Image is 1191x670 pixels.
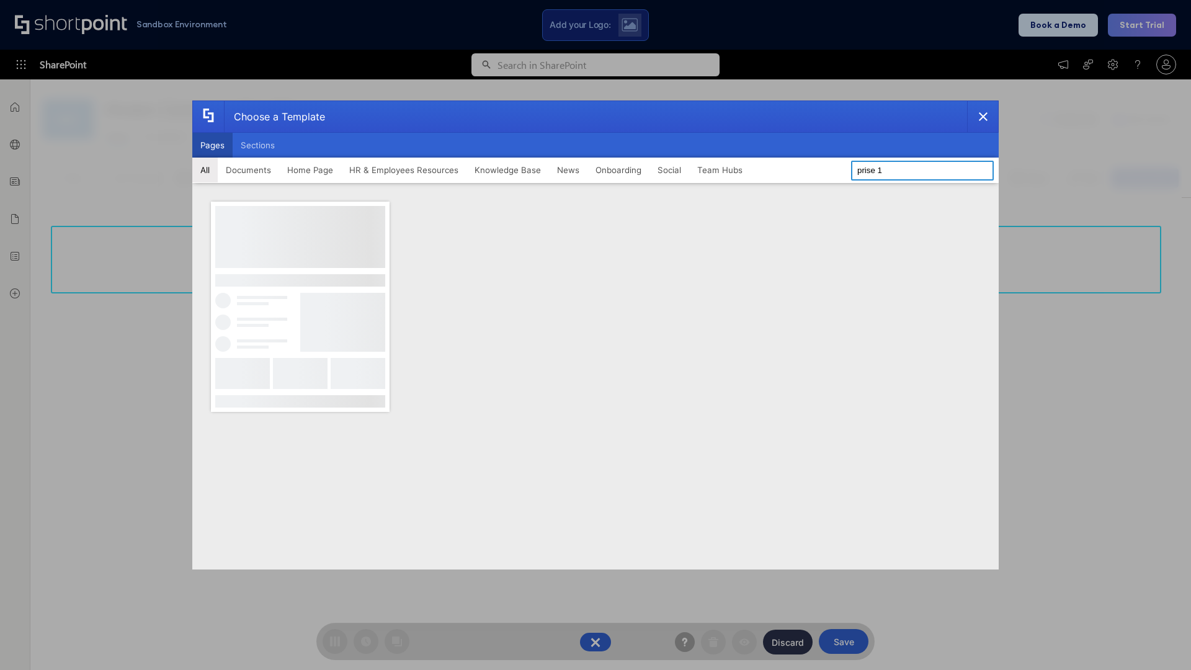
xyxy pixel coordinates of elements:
[192,100,999,569] div: template selector
[192,133,233,158] button: Pages
[279,158,341,182] button: Home Page
[649,158,689,182] button: Social
[587,158,649,182] button: Onboarding
[224,101,325,132] div: Choose a Template
[192,158,218,182] button: All
[341,158,466,182] button: HR & Employees Resources
[1129,610,1191,670] iframe: Chat Widget
[689,158,751,182] button: Team Hubs
[851,161,994,181] input: Search
[233,133,283,158] button: Sections
[549,158,587,182] button: News
[218,158,279,182] button: Documents
[466,158,549,182] button: Knowledge Base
